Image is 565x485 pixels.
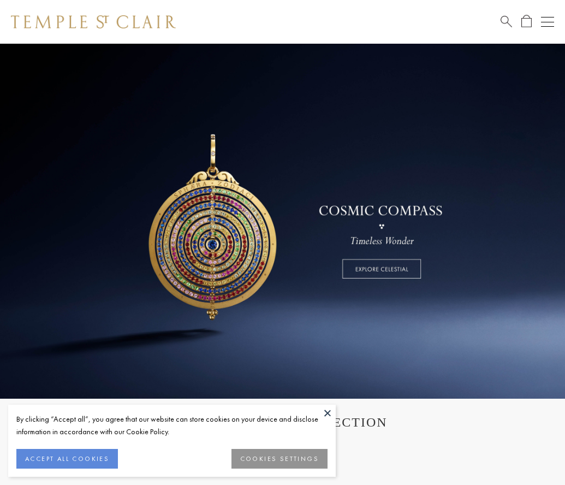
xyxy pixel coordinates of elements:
button: COOKIES SETTINGS [231,449,328,469]
button: Open navigation [541,15,554,28]
a: Open Shopping Bag [521,15,532,28]
button: ACCEPT ALL COOKIES [16,449,118,469]
a: Search [501,15,512,28]
div: By clicking “Accept all”, you agree that our website can store cookies on your device and disclos... [16,413,328,438]
img: Temple St. Clair [11,15,176,28]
